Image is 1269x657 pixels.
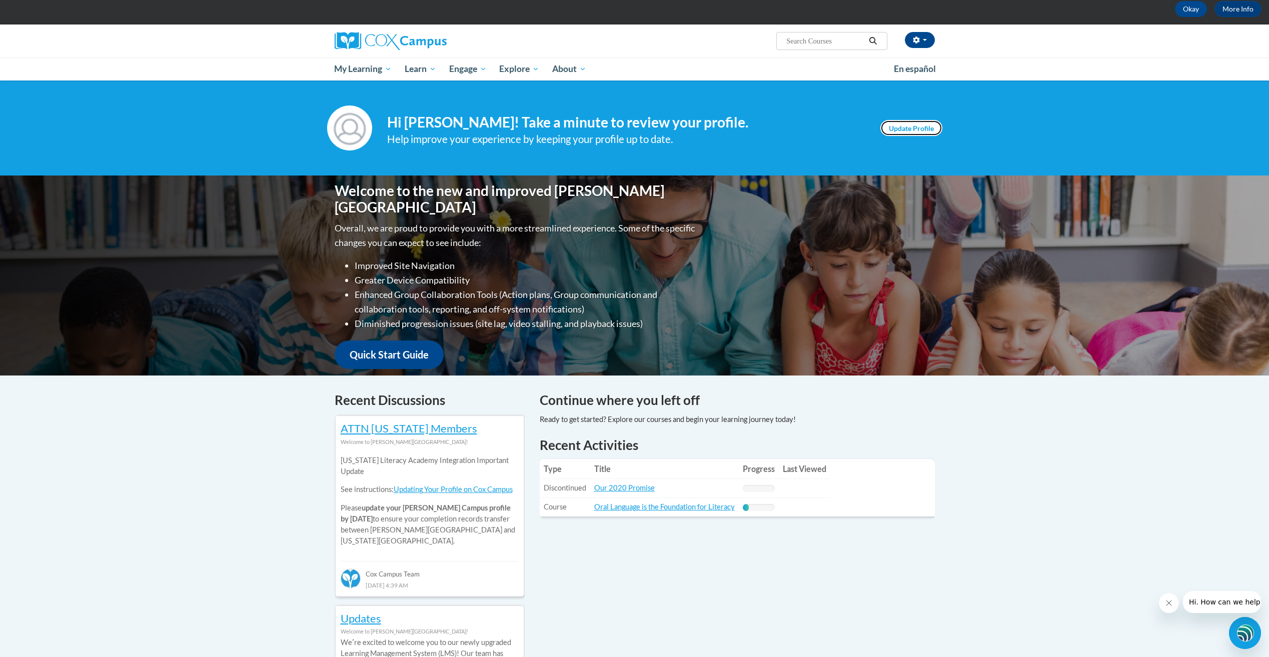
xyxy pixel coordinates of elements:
a: Update Profile [880,120,942,136]
div: Cox Campus Team [341,561,519,579]
iframe: Message from company [1183,591,1261,613]
li: Diminished progression issues (site lag, video stalling, and playback issues) [355,316,697,331]
img: svg+xml;base64,PHN2ZyB3aWR0aD0iNDgiIGhlaWdodD0iNDgiIHZpZXdCb3g9IjAgMCA0OCA0OCIgZmlsbD0ibm9uZSIgeG... [1237,623,1254,642]
a: Learn [398,57,443,80]
a: Explore [493,57,546,80]
img: Cox Campus Team [341,568,361,588]
div: Welcome to [PERSON_NAME][GEOGRAPHIC_DATA]! [341,436,519,447]
a: Engage [443,57,493,80]
div: Please to ensure your completion records transfer between [PERSON_NAME][GEOGRAPHIC_DATA] and [US_... [341,447,519,554]
div: Main menu [320,57,950,80]
h4: Hi [PERSON_NAME]! Take a minute to review your profile. [387,114,865,131]
p: [US_STATE] Literacy Academy Integration Important Update [341,455,519,477]
a: Oral Language is the Foundation for Literacy [594,502,735,511]
span: Hi. How can we help? [6,7,81,15]
li: Enhanced Group Collaboration Tools (Action plans, Group communication and collaboration tools, re... [355,287,697,316]
a: Quick Start Guide [335,340,444,369]
h1: Recent Activities [540,436,935,454]
div: Welcome to [PERSON_NAME][GEOGRAPHIC_DATA]! [341,626,519,637]
p: Overall, we are proud to provide you with a more streamlined experience. Some of the specific cha... [335,221,697,250]
th: Title [590,459,739,479]
span: Learn [405,63,436,75]
a: More Info [1214,1,1261,17]
a: Updating Your Profile on Cox Campus [394,485,513,493]
li: Greater Device Compatibility [355,273,697,287]
input: Search Courses [785,35,865,47]
li: Improved Site Navigation [355,258,697,273]
iframe: Close message [1159,593,1179,613]
img: Cox Campus [335,32,447,50]
a: My Learning [328,57,399,80]
h4: Continue where you left off [540,390,935,410]
th: Type [540,459,590,479]
th: Last Viewed [779,459,830,479]
b: update your [PERSON_NAME] Campus profile by [DATE] [341,503,511,523]
div: [DATE] 4:39 AM [341,579,519,590]
span: En español [894,63,936,74]
h4: Recent Discussions [335,390,525,410]
h1: Welcome to the new and improved [PERSON_NAME][GEOGRAPHIC_DATA] [335,182,697,216]
th: Progress [739,459,779,479]
a: Updates [341,611,381,625]
div: Progress, % [743,504,749,511]
button: Okay [1175,1,1207,17]
img: Profile Image [327,105,372,150]
iframe: Button to launch messaging window [1229,617,1261,649]
span: My Learning [334,63,392,75]
span: Engage [449,63,487,75]
a: ATTN [US_STATE] Members [341,421,477,435]
span: About [552,63,586,75]
span: Discontinued [544,483,586,492]
p: See instructions: [341,484,519,495]
span: Course [544,502,567,511]
button: Search [865,35,880,47]
a: En español [887,58,942,79]
a: Cox Campus [335,32,525,50]
a: About [546,57,593,80]
span: Explore [499,63,539,75]
div: Help improve your experience by keeping your profile up to date. [387,131,865,147]
button: Account Settings [905,32,935,48]
a: Our 2020 Promise [594,483,655,492]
